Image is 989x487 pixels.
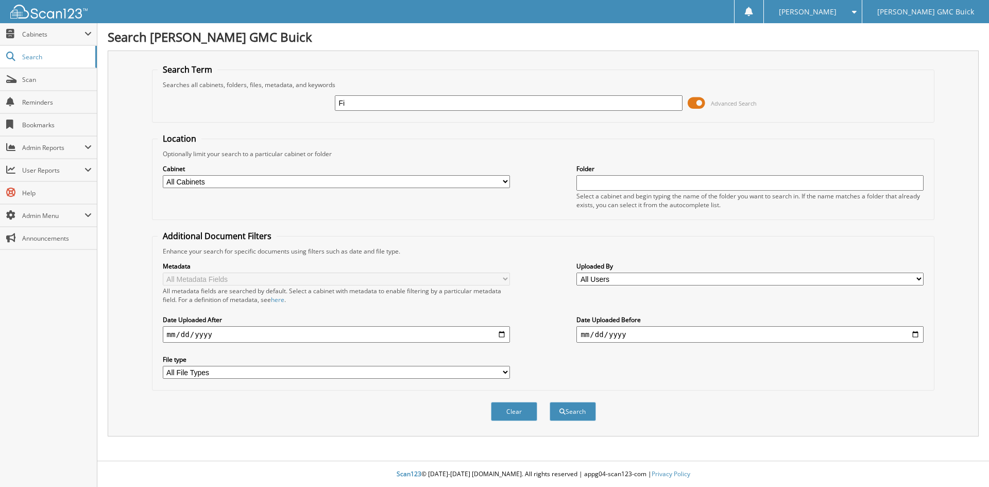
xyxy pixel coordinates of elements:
[937,438,989,487] iframe: Chat Widget
[97,462,989,487] div: © [DATE]-[DATE] [DOMAIN_NAME]. All rights reserved | appg04-scan123-com |
[158,247,929,256] div: Enhance your search for specific documents using filters such as date and file type.
[576,326,924,343] input: end
[22,166,84,175] span: User Reports
[22,98,92,107] span: Reminders
[550,402,596,421] button: Search
[397,469,421,478] span: Scan123
[576,315,924,324] label: Date Uploaded Before
[158,133,201,144] legend: Location
[779,9,837,15] span: [PERSON_NAME]
[22,75,92,84] span: Scan
[576,192,924,209] div: Select a cabinet and begin typing the name of the folder you want to search in. If the name match...
[163,315,510,324] label: Date Uploaded After
[163,355,510,364] label: File type
[22,30,84,39] span: Cabinets
[158,64,217,75] legend: Search Term
[576,262,924,271] label: Uploaded By
[163,287,510,304] div: All metadata fields are searched by default. Select a cabinet with metadata to enable filtering b...
[271,295,284,304] a: here
[163,326,510,343] input: start
[576,164,924,173] label: Folder
[158,149,929,158] div: Optionally limit your search to a particular cabinet or folder
[22,234,92,243] span: Announcements
[491,402,537,421] button: Clear
[711,99,757,107] span: Advanced Search
[877,9,974,15] span: [PERSON_NAME] GMC Buick
[22,121,92,129] span: Bookmarks
[22,189,92,197] span: Help
[22,53,90,61] span: Search
[163,262,510,271] label: Metadata
[10,5,88,19] img: scan123-logo-white.svg
[158,230,277,242] legend: Additional Document Filters
[108,28,979,45] h1: Search [PERSON_NAME] GMC Buick
[652,469,690,478] a: Privacy Policy
[22,143,84,152] span: Admin Reports
[163,164,510,173] label: Cabinet
[158,80,929,89] div: Searches all cabinets, folders, files, metadata, and keywords
[22,211,84,220] span: Admin Menu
